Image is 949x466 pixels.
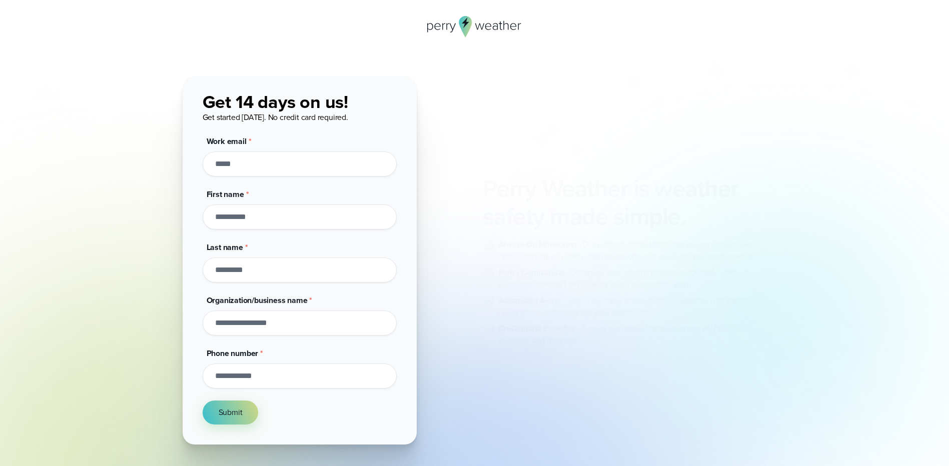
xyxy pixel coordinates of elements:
[207,188,244,200] span: First name
[207,294,308,306] span: Organization/business name
[207,347,259,359] span: Phone number
[207,241,243,253] span: Last name
[203,111,348,123] span: Get started [DATE]. No credit card required.
[219,406,243,418] span: Submit
[207,135,247,147] span: Work email
[203,88,348,115] span: Get 14 days on us!
[203,400,259,424] button: Submit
